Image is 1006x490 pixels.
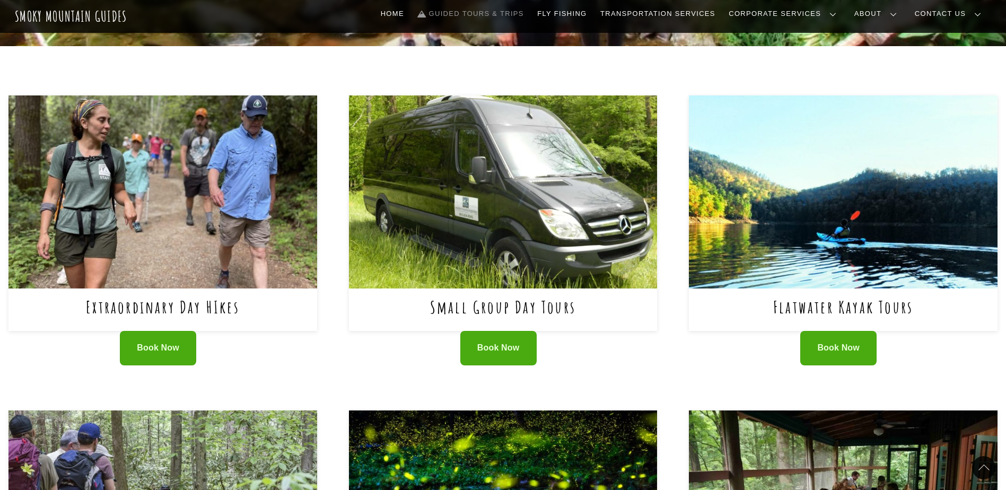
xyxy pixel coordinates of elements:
[477,343,520,354] span: Book Now
[414,3,528,25] a: Guided Tours & Trips
[850,3,905,25] a: About
[15,7,127,25] a: Smoky Mountain Guides
[120,331,196,365] a: Book Now
[86,296,240,318] a: Extraordinary Day HIkes
[137,343,179,354] span: Book Now
[800,331,877,365] a: Book Now
[724,3,845,25] a: Corporate Services
[596,3,719,25] a: Transportation Services
[430,296,576,318] a: Small Group Day Tours
[8,95,317,288] img: Extraordinary Day HIkes
[911,3,990,25] a: Contact Us
[817,343,860,354] span: Book Now
[689,95,998,288] img: Flatwater Kayak Tours
[533,3,591,25] a: Fly Fishing
[349,95,658,288] img: Small Group Day Tours
[460,331,537,365] a: Book Now
[773,296,913,318] a: Flatwater Kayak Tours
[377,3,408,25] a: Home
